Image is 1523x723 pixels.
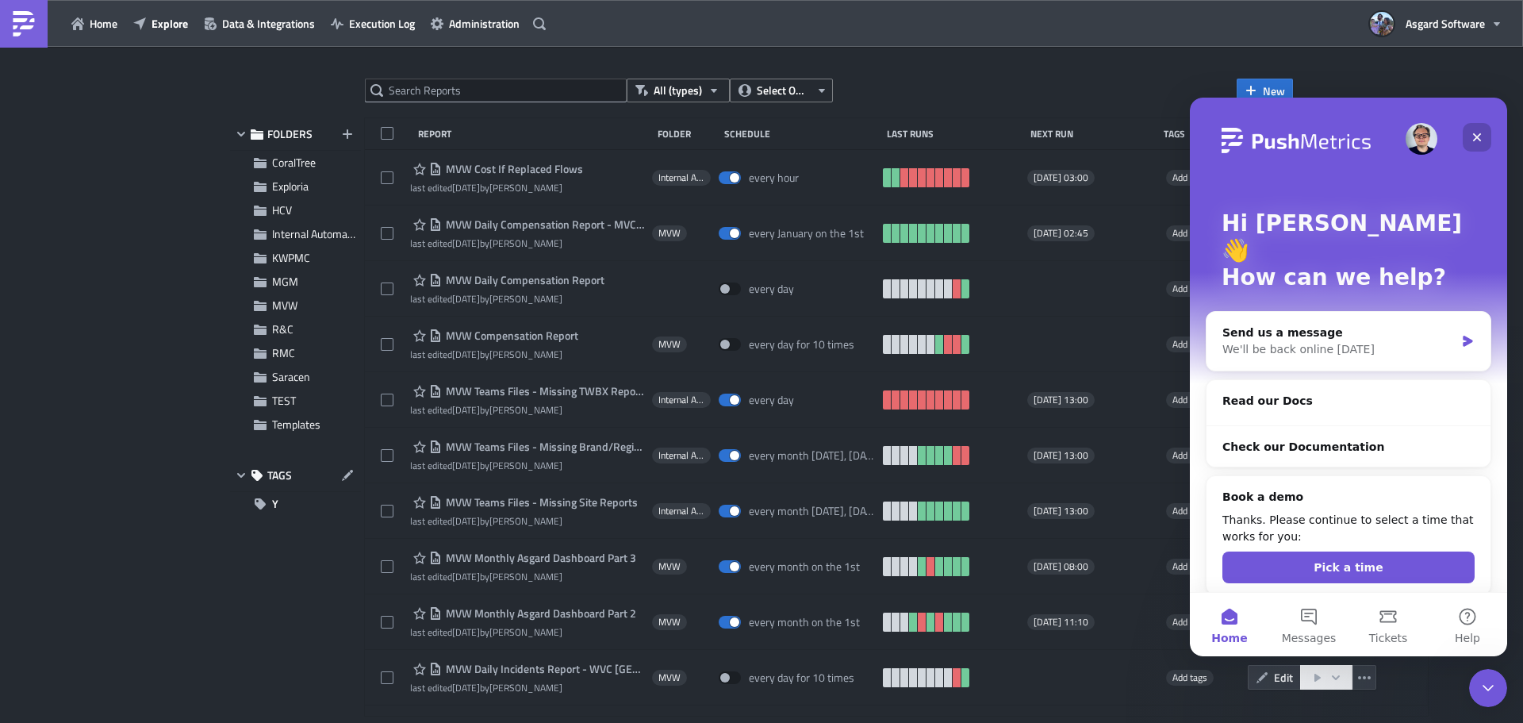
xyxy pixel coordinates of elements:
[1166,392,1214,408] span: Add tags
[1248,665,1301,690] button: Edit
[452,180,480,195] time: 2025-09-24T18:17:48Z
[442,329,578,343] span: MVW Compensation Report
[1237,79,1293,102] button: New
[1263,83,1285,99] span: New
[1172,614,1207,629] span: Add tags
[1034,505,1088,517] span: [DATE] 13:00
[410,182,583,194] div: last edited by [PERSON_NAME]
[1406,15,1485,32] span: Asgard Software
[452,291,480,306] time: 2025-08-14T20:10:15Z
[658,671,681,684] span: MVW
[1034,227,1088,240] span: [DATE] 02:45
[410,404,644,416] div: last edited by [PERSON_NAME]
[1034,394,1088,406] span: [DATE] 13:00
[1469,669,1507,707] iframe: Intercom live chat
[749,171,799,185] div: every hour
[658,560,681,573] span: MVW
[658,616,681,629] span: MVW
[272,249,310,266] span: KWPMC
[230,492,361,516] button: Y
[749,615,860,629] div: every month on the 1st
[1172,559,1207,574] span: Add tags
[442,551,636,565] span: MVW Monthly Asgard Dashboard Part 3
[272,154,316,171] span: CoralTree
[1172,281,1207,296] span: Add tags
[442,495,638,510] span: MVW Teams Files - Missing Site Reports
[63,11,125,36] button: Home
[730,79,833,102] button: Select Owner
[410,348,578,360] div: last edited by [PERSON_NAME]
[452,458,480,473] time: 2025-07-09T20:18:32Z
[11,11,36,37] img: PushMetrics
[654,82,702,99] span: All (types)
[196,11,323,36] button: Data & Integrations
[452,513,480,529] time: 2025-07-09T20:18:50Z
[1274,669,1293,686] span: Edit
[1166,337,1214,352] span: Add tags
[658,505,704,517] span: Internal Automation
[442,606,636,621] span: MVW Monthly Asgard Dashboard Part 2
[1166,448,1214,463] span: Add tags
[418,128,650,140] div: Report
[627,79,730,102] button: All (types)
[1172,170,1207,185] span: Add tags
[222,15,315,32] span: Data & Integrations
[757,82,810,99] span: Select Owner
[749,504,875,518] div: every month on Monday, Tuesday, Wednesday, Thursday, Friday, Saturday, Sunday
[749,226,864,240] div: every January on the 1st
[442,440,644,454] span: MVW Teams Files - Missing Brand/Region Reports
[272,297,297,313] span: MVW
[658,394,704,406] span: Internal Automation
[1034,560,1088,573] span: [DATE] 08:00
[1166,559,1214,575] span: Add tags
[323,11,423,36] button: Execution Log
[658,171,704,184] span: Internal Automation
[410,460,644,471] div: last edited by [PERSON_NAME]
[1030,128,1157,140] div: Next Run
[1034,616,1088,629] span: [DATE] 11:10
[1172,337,1207,352] span: Add tags
[1166,503,1214,519] span: Add tags
[365,79,627,102] input: Search Reports
[749,393,794,407] div: every day
[272,416,320,433] span: Templates
[410,626,636,638] div: last edited by [PERSON_NAME]
[452,625,480,640] time: 2025-08-25T18:10:09Z
[1166,281,1214,297] span: Add tags
[272,225,366,242] span: Internal Automation
[1166,614,1214,630] span: Add tags
[423,11,527,36] button: Administration
[410,682,644,694] div: last edited by [PERSON_NAME]
[658,449,704,462] span: Internal Automation
[1172,392,1207,407] span: Add tags
[442,217,644,232] span: MVW Daily Compensation Report - MVC Barony Beach Club
[749,671,854,685] div: every day for 10 times
[272,321,293,337] span: R&C
[749,560,860,574] div: every month on the 1st
[452,347,480,362] time: 2025-07-23T16:58:26Z
[410,293,604,305] div: last edited by [PERSON_NAME]
[272,273,298,290] span: MGM
[272,178,309,194] span: Exploria
[442,162,583,176] span: MVW Cost If Replaced Flows
[452,236,480,251] time: 2025-09-03T16:13:54Z
[272,202,292,218] span: HCV
[125,11,196,36] button: Explore
[272,392,296,409] span: TEST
